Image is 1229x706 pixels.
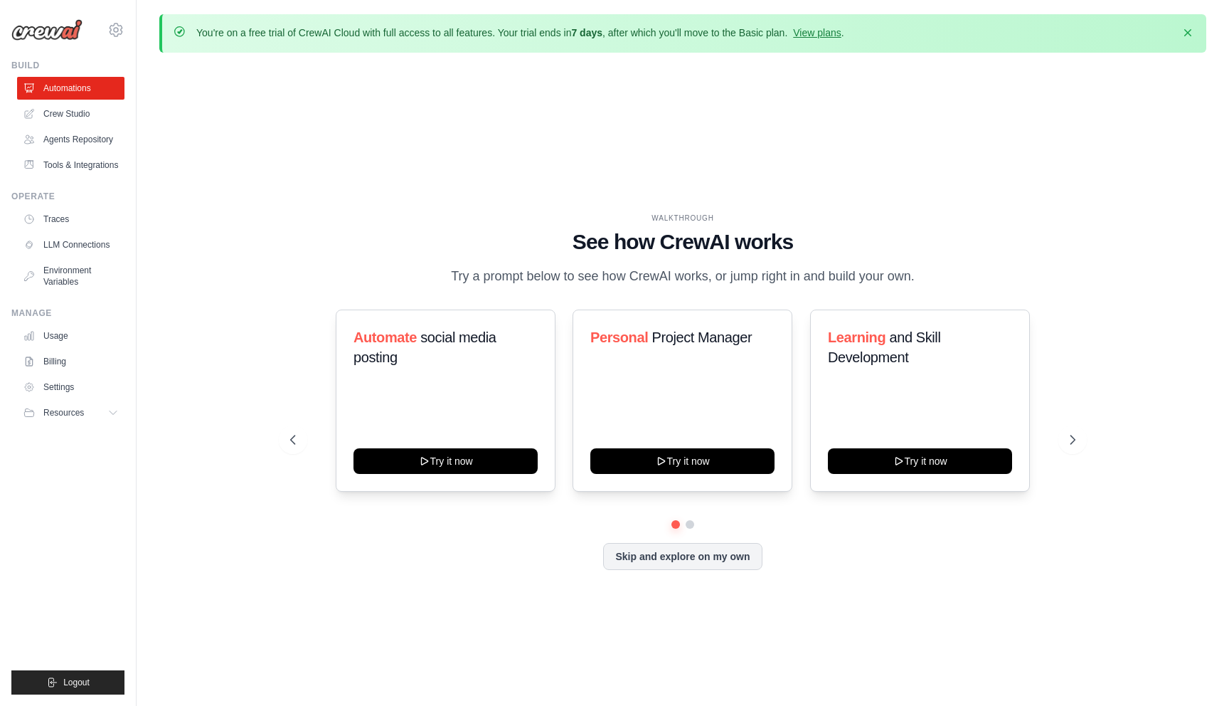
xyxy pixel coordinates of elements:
[196,26,844,40] p: You're on a free trial of CrewAI Cloud with full access to all features. Your trial ends in , aft...
[828,330,940,365] span: and Skill Development
[11,307,124,319] div: Manage
[353,330,496,365] span: social media posting
[290,213,1075,223] div: WALKTHROUGH
[11,191,124,202] div: Operate
[444,266,922,287] p: Try a prompt below to see how CrewAI works, or jump right in and build your own.
[17,128,124,151] a: Agents Repository
[652,330,752,345] span: Project Manager
[17,325,124,347] a: Usage
[17,233,124,256] a: LLM Connections
[590,330,648,345] span: Personal
[793,27,841,38] a: View plans
[17,259,124,293] a: Environment Variables
[353,448,538,474] button: Try it now
[828,448,1012,474] button: Try it now
[17,208,124,231] a: Traces
[353,330,417,345] span: Automate
[290,229,1075,255] h1: See how CrewAI works
[17,102,124,125] a: Crew Studio
[63,677,90,688] span: Logout
[603,543,762,570] button: Skip and explore on my own
[11,670,124,695] button: Logout
[17,376,124,399] a: Settings
[11,60,124,71] div: Build
[571,27,602,38] strong: 7 days
[17,77,124,100] a: Automations
[17,350,124,373] a: Billing
[1158,638,1229,706] div: 채팅 위젯
[828,330,885,345] span: Learning
[1158,638,1229,706] iframe: Chat Widget
[17,154,124,176] a: Tools & Integrations
[11,19,83,41] img: Logo
[43,407,84,418] span: Resources
[590,448,775,474] button: Try it now
[17,401,124,424] button: Resources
